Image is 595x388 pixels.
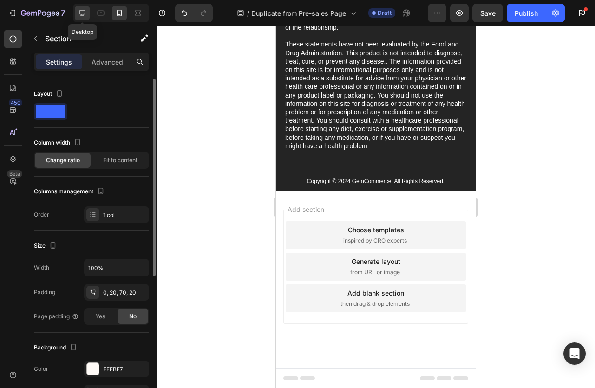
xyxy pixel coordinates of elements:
[247,8,249,18] span: /
[85,259,149,276] input: Auto
[276,26,476,388] iframe: Design area
[92,57,123,67] p: Advanced
[7,170,22,178] div: Beta
[103,156,137,164] span: Fit to content
[103,289,147,297] div: 0, 20, 70, 20
[45,33,121,44] p: Section
[103,211,147,219] div: 1 col
[472,4,503,22] button: Save
[507,4,546,22] button: Publish
[34,312,79,321] div: Page padding
[515,8,538,18] div: Publish
[378,9,392,17] span: Draft
[34,342,79,354] div: Background
[563,342,586,365] div: Open Intercom Messenger
[34,365,48,373] div: Color
[9,99,22,106] div: 450
[34,88,65,100] div: Layout
[103,365,147,374] div: FFFBF7
[46,156,80,164] span: Change ratio
[96,312,105,321] span: Yes
[34,137,83,149] div: Column width
[34,240,59,252] div: Size
[34,263,49,272] div: Width
[34,185,106,198] div: Columns management
[251,8,346,18] span: Duplicate from Pre-sales Page
[129,312,137,321] span: No
[34,288,55,296] div: Padding
[34,210,49,219] div: Order
[480,9,496,17] span: Save
[46,57,72,67] p: Settings
[61,7,65,19] p: 7
[175,4,213,22] div: Undo/Redo
[4,4,69,22] button: 7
